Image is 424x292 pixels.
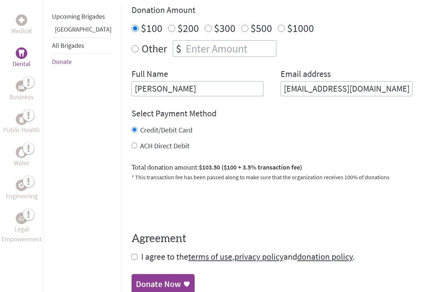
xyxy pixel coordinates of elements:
[214,21,235,35] label: $300
[19,83,24,89] img: Business
[132,68,168,81] label: Full Name
[11,14,32,36] a: MedicalMedical
[188,251,232,262] a: terms of use
[14,147,29,168] a: WaterWater
[16,147,27,158] div: Water
[132,162,302,173] label: Total donation amount:
[52,37,111,54] li: All Brigades
[132,81,263,96] input: Enter Full Name
[3,125,40,135] p: Public Health
[52,54,111,70] li: Donate
[1,213,42,244] a: Legal EmpowermentLegal Empowerment
[19,50,24,56] img: Dental
[140,141,190,150] label: ACH Direct Debit
[142,40,167,57] label: Other
[281,81,413,96] input: Your Email
[141,251,355,262] span: I agree to the , and .
[19,116,24,123] img: Public Health
[52,57,72,66] a: Donate
[251,21,272,35] label: $500
[136,278,181,290] div: Donate Now
[9,92,34,102] p: Business
[287,21,314,35] label: $1000
[184,41,276,56] input: Enter Amount
[132,232,413,245] h4: Agreement
[3,113,40,135] a: Public HealthPublic Health
[9,80,34,102] a: BusinessBusiness
[19,182,24,188] img: Engineering
[132,4,413,16] h4: Donation Amount
[16,180,27,191] div: Engineering
[55,25,111,33] a: [GEOGRAPHIC_DATA]
[52,9,111,24] li: Upcoming Brigades
[132,173,413,181] p: * This transaction fee has been passed along to make sure that the organization receives 100% of ...
[6,191,38,201] p: Engineering
[177,21,199,35] label: $200
[199,163,302,171] span: $103.50 ($100 + 3.5% transaction fee)
[16,113,27,125] div: Public Health
[19,17,24,23] img: Medical
[1,224,42,244] p: Legal Empowerment
[16,14,27,26] div: Medical
[281,68,331,81] label: Email address
[141,21,162,35] label: $100
[19,216,24,221] img: Legal Empowerment
[52,24,111,37] li: Panama
[234,251,284,262] a: privacy policy
[6,180,38,201] a: EngineeringEngineering
[140,125,192,134] label: Credit/Debit Card
[297,251,353,262] a: donation policy
[16,80,27,92] div: Business
[16,47,27,59] div: Dental
[19,148,24,156] img: Water
[16,213,27,224] div: Legal Empowerment
[132,108,413,119] h4: Select Payment Method
[52,12,105,20] a: Upcoming Brigades
[132,190,240,218] iframe: reCAPTCHA
[173,41,184,56] div: $
[11,26,32,36] p: Medical
[13,47,30,69] a: DentalDental
[14,158,29,168] p: Water
[13,59,30,69] p: Dental
[52,41,84,50] a: All Brigades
